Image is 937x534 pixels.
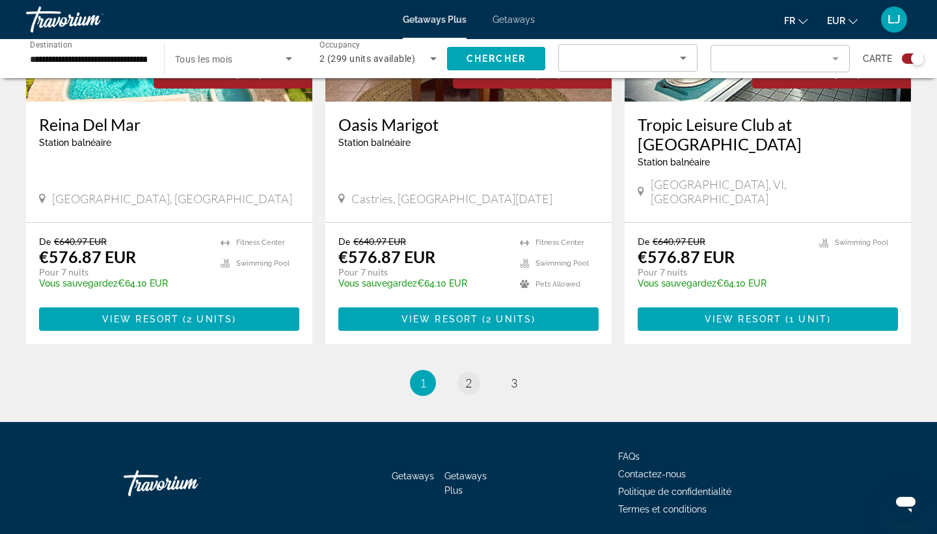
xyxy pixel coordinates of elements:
span: Vous sauvegardez [338,278,417,288]
p: €576.87 EUR [39,247,136,266]
p: €64.10 EUR [638,278,806,288]
p: Pour 7 nuits [638,266,806,278]
a: Getaways Plus [403,14,467,25]
p: €576.87 EUR [338,247,435,266]
button: Filter [711,44,850,73]
button: View Resort(2 units) [39,307,299,331]
button: View Resort(2 units) [338,307,599,331]
span: Chercher [467,53,526,64]
a: Travorium [124,464,254,503]
button: User Menu [877,6,911,33]
span: Swimming Pool [536,259,589,268]
a: Travorium [26,3,156,36]
a: Termes et conditions [618,504,707,514]
span: De [39,236,51,247]
a: Getaways Plus [444,471,487,496]
span: 1 unit [789,314,827,324]
span: Station balnéaire [638,157,710,167]
span: Tous les mois [175,54,233,64]
span: ( ) [179,314,236,324]
a: Getaways [493,14,535,25]
span: Castries, [GEOGRAPHIC_DATA][DATE] [351,191,552,206]
button: Change language [784,11,808,30]
span: Carte [863,49,892,68]
p: Pour 7 nuits [39,266,208,278]
span: Vous sauvegardez [39,278,118,288]
span: 2 units [486,314,532,324]
a: Tropic Leisure Club at [GEOGRAPHIC_DATA] [638,115,898,154]
span: €640.97 EUR [353,236,406,247]
span: €640.97 EUR [54,236,107,247]
a: Oasis Marigot [338,115,599,134]
span: ( ) [781,314,831,324]
a: Getaways [392,471,434,481]
mat-select: Sort by [569,50,686,66]
span: Vous sauvegardez [638,278,716,288]
button: Change currency [827,11,858,30]
span: Swimming Pool [236,259,290,268]
p: Pour 7 nuits [338,266,507,278]
span: €640.97 EUR [653,236,705,247]
nav: Pagination [26,370,911,396]
span: Occupancy [319,40,360,49]
span: [GEOGRAPHIC_DATA], VI, [GEOGRAPHIC_DATA] [651,177,898,206]
span: [GEOGRAPHIC_DATA], [GEOGRAPHIC_DATA] [52,191,292,206]
span: View Resort [401,314,478,324]
span: Fitness Center [236,238,285,247]
span: View Resort [705,314,781,324]
span: View Resort [102,314,179,324]
iframe: Bouton de lancement de la fenêtre de messagerie [885,482,927,524]
span: Destination [30,40,72,49]
span: EUR [827,16,845,26]
span: 1 [420,376,426,390]
a: Reina Del Mar [39,115,299,134]
span: De [638,236,649,247]
p: €64.10 EUR [39,278,208,288]
span: 3 [511,376,517,390]
span: Station balnéaire [39,137,111,148]
span: Swimming Pool [835,238,888,247]
button: Chercher [447,47,545,70]
span: 2 (299 units available) [319,53,415,64]
span: LJ [888,13,901,26]
span: ( ) [478,314,536,324]
a: FAQs [618,451,640,462]
span: Fitness Center [536,238,584,247]
span: Station balnéaire [338,137,411,148]
a: Politique de confidentialité [618,486,731,497]
a: Contactez-nous [618,469,686,479]
p: €576.87 EUR [638,247,735,266]
p: €64.10 EUR [338,278,507,288]
span: 2 units [187,314,232,324]
button: View Resort(1 unit) [638,307,898,331]
span: fr [784,16,795,26]
span: Pets Allowed [536,280,580,288]
span: De [338,236,350,247]
span: 2 [465,376,472,390]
